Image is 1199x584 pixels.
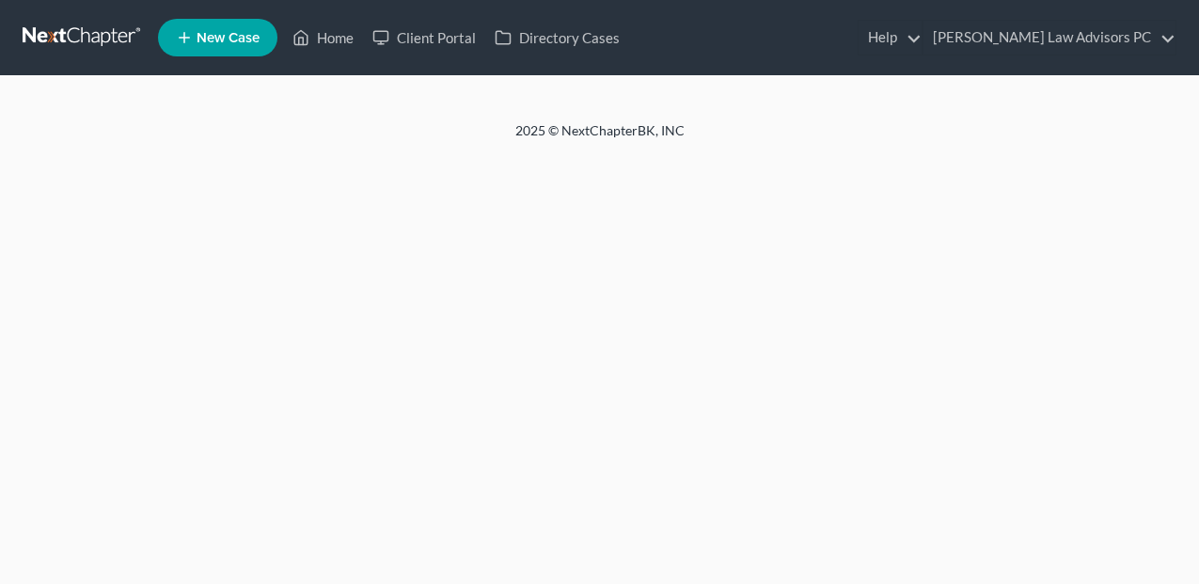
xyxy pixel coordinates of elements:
a: [PERSON_NAME] Law Advisors PC [923,21,1175,55]
div: 2025 © NextChapterBK, INC [64,121,1136,155]
a: Directory Cases [485,21,629,55]
a: Home [283,21,363,55]
a: Help [859,21,922,55]
new-legal-case-button: New Case [158,19,277,56]
a: Client Portal [363,21,485,55]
